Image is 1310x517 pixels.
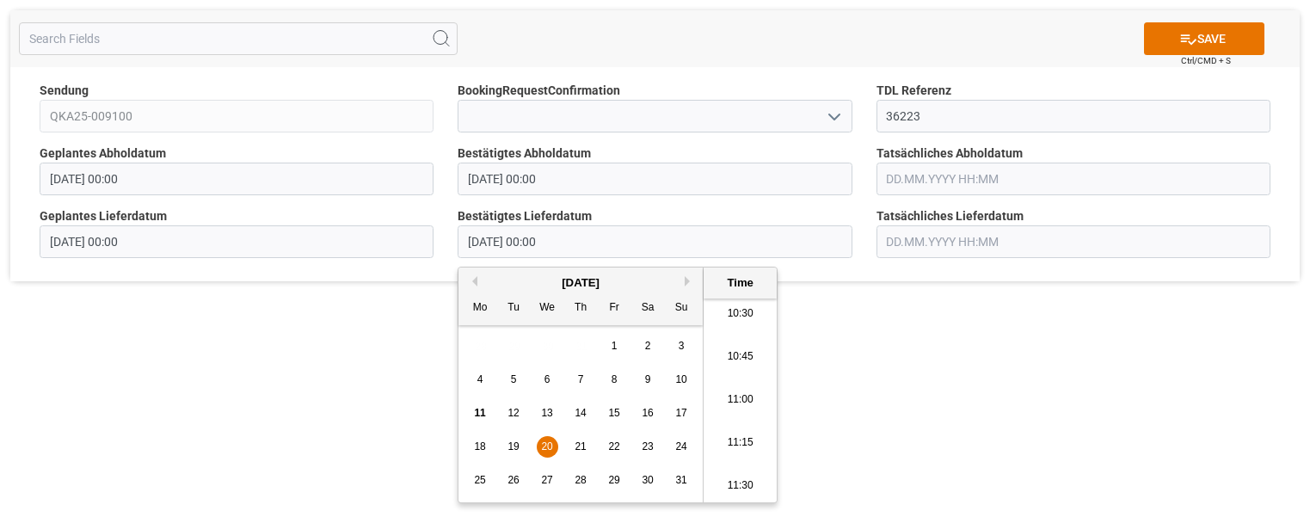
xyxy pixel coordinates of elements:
span: 10 [675,373,686,385]
div: Choose Friday, August 15th, 2025 [604,403,625,424]
input: DD.MM.YYYY HH:MM [876,163,1270,195]
input: DD.MM.YYYY HH:MM [876,225,1270,258]
span: 9 [645,373,651,385]
div: Choose Tuesday, August 5th, 2025 [503,369,525,391]
input: DD.MM.YYYY HH:MM [40,225,434,258]
div: Choose Sunday, August 31st, 2025 [671,470,692,491]
div: Choose Monday, August 25th, 2025 [470,470,491,491]
div: Choose Wednesday, August 20th, 2025 [537,436,558,458]
div: Choose Thursday, August 14th, 2025 [570,403,592,424]
div: Choose Monday, August 4th, 2025 [470,369,491,391]
span: 11 [474,407,485,419]
button: Previous Month [467,276,477,286]
span: 12 [507,407,519,419]
span: 23 [642,440,653,452]
div: Choose Friday, August 8th, 2025 [604,369,625,391]
div: Choose Friday, August 22nd, 2025 [604,436,625,458]
span: 15 [608,407,619,419]
div: month 2025-08 [464,329,698,497]
div: We [537,298,558,319]
div: Choose Thursday, August 21st, 2025 [570,436,592,458]
button: SAVE [1144,22,1264,55]
span: 3 [679,340,685,352]
span: 7 [578,373,584,385]
input: DD.MM.YYYY HH:MM [458,225,852,258]
div: [DATE] [458,274,703,292]
div: Choose Sunday, August 24th, 2025 [671,436,692,458]
div: Choose Saturday, August 16th, 2025 [637,403,659,424]
div: Sa [637,298,659,319]
span: 24 [675,440,686,452]
span: TDL Referenz [876,82,951,100]
div: Choose Tuesday, August 26th, 2025 [503,470,525,491]
span: BookingRequestConfirmation [458,82,620,100]
button: Next Month [685,276,695,286]
span: 4 [477,373,483,385]
div: Th [570,298,592,319]
span: 16 [642,407,653,419]
input: DD.MM.YYYY HH:MM [40,163,434,195]
div: Choose Tuesday, August 19th, 2025 [503,436,525,458]
div: Choose Sunday, August 17th, 2025 [671,403,692,424]
span: 5 [511,373,517,385]
span: 30 [642,474,653,486]
span: Tatsächliches Abholdatum [876,145,1023,163]
div: Tu [503,298,525,319]
div: Choose Monday, August 11th, 2025 [470,403,491,424]
input: DD.MM.YYYY HH:MM [458,163,852,195]
span: Geplantes Abholdatum [40,145,166,163]
span: Ctrl/CMD + S [1181,54,1231,67]
span: 8 [612,373,618,385]
span: 1 [612,340,618,352]
div: Choose Monday, August 18th, 2025 [470,436,491,458]
span: 31 [675,474,686,486]
span: 20 [541,440,552,452]
span: 18 [474,440,485,452]
div: Fr [604,298,625,319]
div: Mo [470,298,491,319]
span: 13 [541,407,552,419]
span: Bestätigtes Abholdatum [458,145,591,163]
div: Choose Friday, August 29th, 2025 [604,470,625,491]
div: Choose Wednesday, August 6th, 2025 [537,369,558,391]
div: Choose Saturday, August 9th, 2025 [637,369,659,391]
span: Geplantes Lieferdatum [40,207,167,225]
span: 17 [675,407,686,419]
li: 11:00 [704,379,777,422]
li: 10:30 [704,292,777,335]
div: Choose Saturday, August 30th, 2025 [637,470,659,491]
div: Choose Wednesday, August 13th, 2025 [537,403,558,424]
span: Sendung [40,82,89,100]
div: Su [671,298,692,319]
span: 22 [608,440,619,452]
span: 2 [645,340,651,352]
span: 21 [575,440,586,452]
span: 25 [474,474,485,486]
span: 27 [541,474,552,486]
span: 19 [507,440,519,452]
div: Choose Thursday, August 28th, 2025 [570,470,592,491]
div: Choose Sunday, August 3rd, 2025 [671,335,692,357]
span: Tatsächliches Lieferdatum [876,207,1024,225]
span: Bestätigtes Lieferdatum [458,207,592,225]
span: 26 [507,474,519,486]
button: open menu [820,103,846,130]
input: Search Fields [19,22,458,55]
li: 11:15 [704,422,777,465]
div: Choose Wednesday, August 27th, 2025 [537,470,558,491]
div: Time [708,274,772,292]
div: Choose Tuesday, August 12th, 2025 [503,403,525,424]
div: Choose Thursday, August 7th, 2025 [570,369,592,391]
span: 6 [544,373,550,385]
li: 11:30 [704,465,777,508]
span: 14 [575,407,586,419]
span: 28 [575,474,586,486]
span: 29 [608,474,619,486]
div: Choose Sunday, August 10th, 2025 [671,369,692,391]
div: Choose Saturday, August 23rd, 2025 [637,436,659,458]
div: Choose Saturday, August 2nd, 2025 [637,335,659,357]
li: 10:45 [704,335,777,379]
div: Choose Friday, August 1st, 2025 [604,335,625,357]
